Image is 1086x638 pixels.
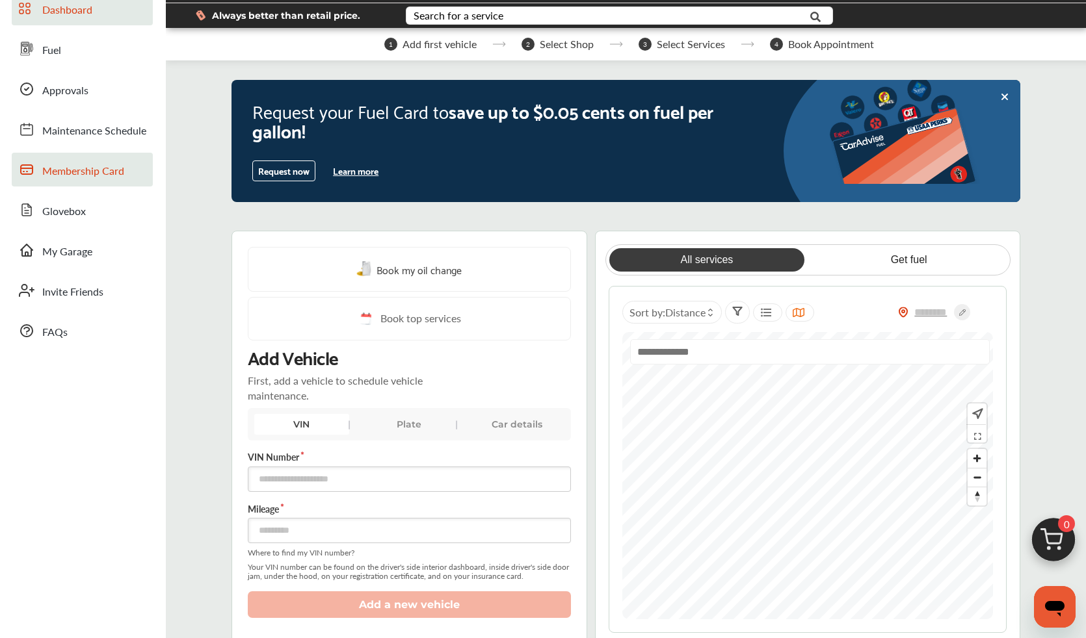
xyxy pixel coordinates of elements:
span: Reset bearing to north [968,487,987,505]
span: Select Shop [540,38,594,50]
button: Reset bearing to north [968,487,987,505]
button: Learn more [328,161,384,181]
p: Add Vehicle [248,346,338,368]
span: Glovebox [42,203,86,220]
div: Car details [470,414,564,435]
span: Zoom out [968,468,987,487]
div: VIN [254,414,349,435]
a: Invite Friends [12,274,153,307]
span: My Garage [42,244,92,261]
a: Fuel [12,32,153,66]
span: 2 [522,38,535,51]
span: Membership Card [42,163,124,180]
img: cart_icon.3d0951e8.svg [1022,512,1085,574]
span: FAQs [42,324,68,341]
span: Distance [665,305,706,320]
span: 0 [1058,515,1075,532]
span: Add first vehicle [403,38,477,50]
canvas: Map [622,332,994,619]
a: Membership Card [12,153,153,186]
button: Zoom in [968,449,987,468]
span: Your VIN number can be found on the driver's side interior dashboard, inside driver's side door j... [248,563,572,581]
img: cal_icon.0803b883.svg [357,311,374,327]
p: First, add a vehicle to schedule vehicle maintenance. [248,373,474,403]
span: 3 [639,38,652,51]
span: Fuel [42,42,61,59]
span: Book Appointment [788,38,874,50]
button: Request now [252,160,315,181]
span: Sort by : [629,305,706,320]
span: Always better than retail price. [212,11,360,20]
div: Plate [362,414,457,435]
a: All services [609,248,804,272]
img: recenter.ce011a49.svg [970,407,983,421]
span: Where to find my VIN number? [248,548,572,557]
span: Invite Friends [42,284,103,301]
label: Mileage [248,502,572,515]
img: location_vector_orange.38f05af8.svg [898,307,908,318]
label: VIN Number [248,450,572,463]
span: Select Services [657,38,725,50]
a: Book my oil change [356,261,462,278]
span: Book top services [380,311,461,327]
a: Maintenance Schedule [12,112,153,146]
span: Request your Fuel Card to [252,95,449,126]
span: Maintenance Schedule [42,123,146,140]
img: oil-change.e5047c97.svg [356,261,373,277]
img: stepper-arrow.e24c07c6.svg [609,42,623,47]
img: dollor_label_vector.a70140d1.svg [196,10,205,21]
a: Get fuel [812,248,1006,272]
span: Approvals [42,83,88,99]
span: Dashboard [42,2,92,19]
a: FAQs [12,314,153,348]
button: Zoom out [968,468,987,487]
span: save up to $0.05 cents on fuel per gallon! [252,95,713,146]
a: Glovebox [12,193,153,227]
span: 4 [770,38,783,51]
span: 1 [384,38,397,51]
img: stepper-arrow.e24c07c6.svg [492,42,506,47]
a: Approvals [12,72,153,106]
div: Search for a service [414,10,503,21]
span: Book my oil change [377,261,462,278]
a: Book top services [248,297,572,340]
img: stepper-arrow.e24c07c6.svg [741,42,754,47]
iframe: Button to launch messaging window [1034,586,1076,628]
a: My Garage [12,233,153,267]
